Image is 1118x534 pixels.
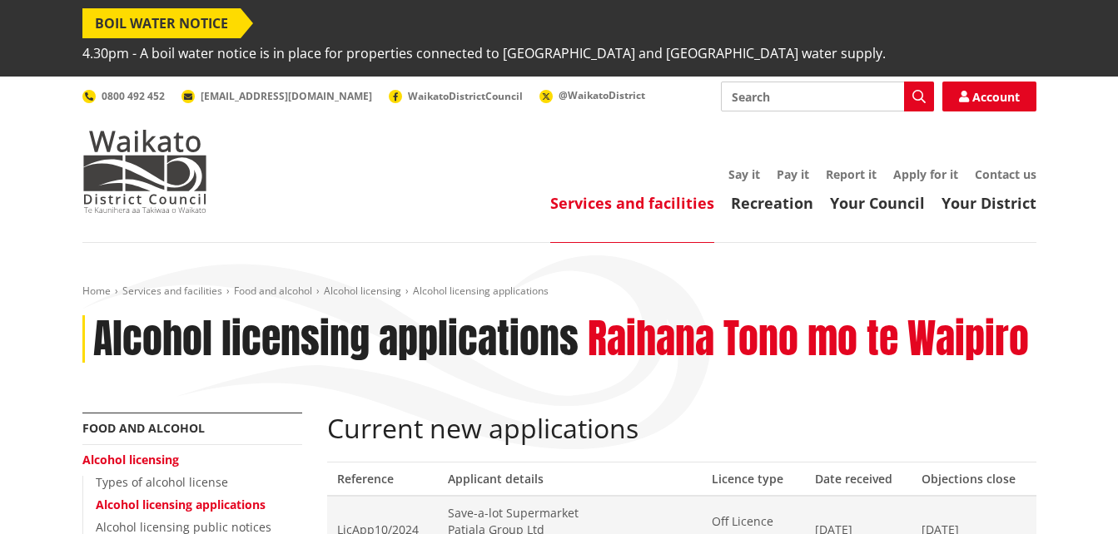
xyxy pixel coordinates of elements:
a: Home [82,284,111,298]
a: Alcohol licensing applications [96,497,266,512]
a: Pay it [777,166,809,182]
a: Alcohol licensing [82,452,179,467]
th: Reference [327,462,438,496]
a: Report it [826,166,877,182]
input: Search input [721,82,934,111]
a: Contact us [975,166,1036,182]
h2: Current new applications [327,413,1036,444]
th: Objections close [912,462,1036,496]
a: @WaikatoDistrict [539,88,645,102]
span: WaikatoDistrictCouncil [408,89,523,103]
span: 4.30pm - A boil water notice is in place for properties connected to [GEOGRAPHIC_DATA] and [GEOGR... [82,38,886,68]
th: Applicant details [438,462,702,496]
a: Your Council [830,193,925,213]
a: Apply for it [893,166,958,182]
th: Licence type [702,462,805,496]
span: [EMAIL_ADDRESS][DOMAIN_NAME] [201,89,372,103]
span: @WaikatoDistrict [559,88,645,102]
a: Services and facilities [122,284,222,298]
nav: breadcrumb [82,284,1036,299]
a: [EMAIL_ADDRESS][DOMAIN_NAME] [181,89,372,103]
th: Date received [805,462,912,496]
a: Food and alcohol [82,420,205,436]
a: Account [942,82,1036,111]
img: Waikato District Council - Te Kaunihera aa Takiwaa o Waikato [82,130,207,213]
a: 0800 492 452 [82,89,165,103]
a: WaikatoDistrictCouncil [389,89,523,103]
span: Alcohol licensing applications [413,284,549,298]
a: Services and facilities [550,193,714,213]
a: Food and alcohol [234,284,312,298]
h1: Alcohol licensing applications [93,315,579,363]
h2: Raihana Tono mo te Waipiro [588,315,1029,363]
span: 0800 492 452 [102,89,165,103]
a: Your District [942,193,1036,213]
a: Types of alcohol license [96,474,228,490]
a: Say it [728,166,760,182]
a: Recreation [731,193,813,213]
span: BOIL WATER NOTICE [82,8,241,38]
a: Alcohol licensing [324,284,401,298]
